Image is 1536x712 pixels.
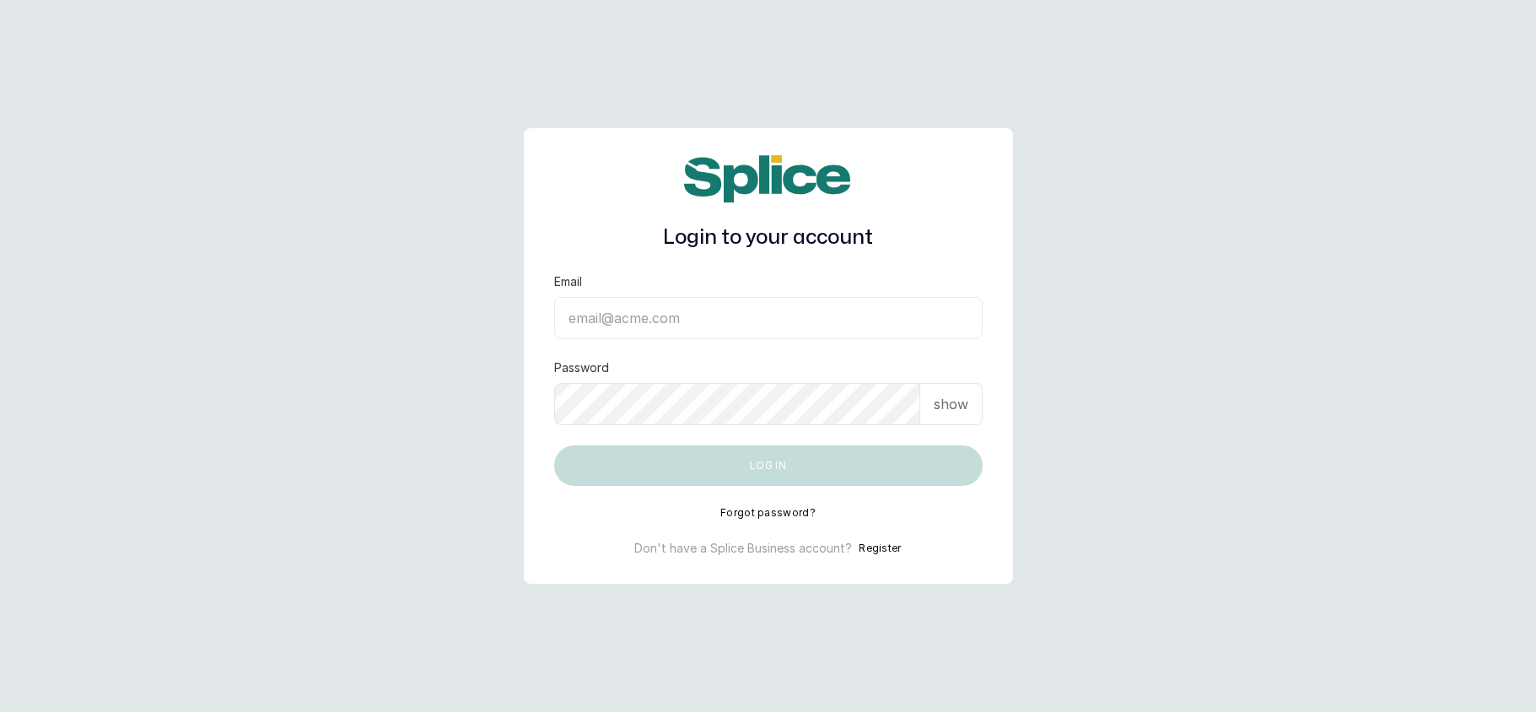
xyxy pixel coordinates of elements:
[934,394,968,414] p: show
[720,506,816,520] button: Forgot password?
[634,540,852,557] p: Don't have a Splice Business account?
[554,359,609,376] label: Password
[554,223,983,253] h1: Login to your account
[554,445,983,486] button: Log in
[859,540,901,557] button: Register
[554,273,582,290] label: Email
[554,297,983,339] input: email@acme.com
